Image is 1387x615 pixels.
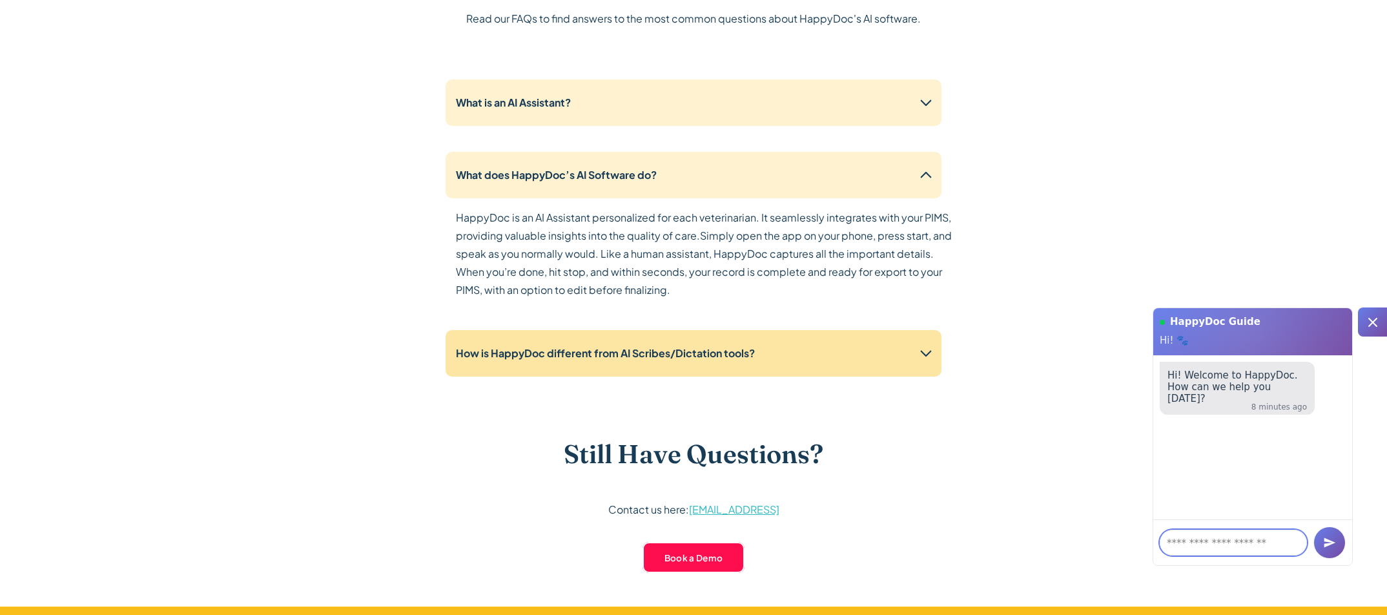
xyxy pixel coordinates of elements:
strong: What is an AI Assistant? [456,96,571,109]
a: Book a Demo [642,542,745,573]
strong: How is HappyDoc different from AI Scribes/Dictation tools? [456,346,755,360]
h3: Still Have Questions? [564,439,823,470]
strong: What does HappyDoc’s AI Software do? [456,168,657,182]
a: [EMAIL_ADDRESS] [689,503,779,516]
p: Read our FAQs to find answers to the most common questions about HappyDoc's AI software. [466,10,921,28]
p: HappyDoc is an AI Assistant personalized for each veterinarian. It seamlessly integrates with you... [456,209,952,299]
p: Contact us here: [608,501,779,519]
